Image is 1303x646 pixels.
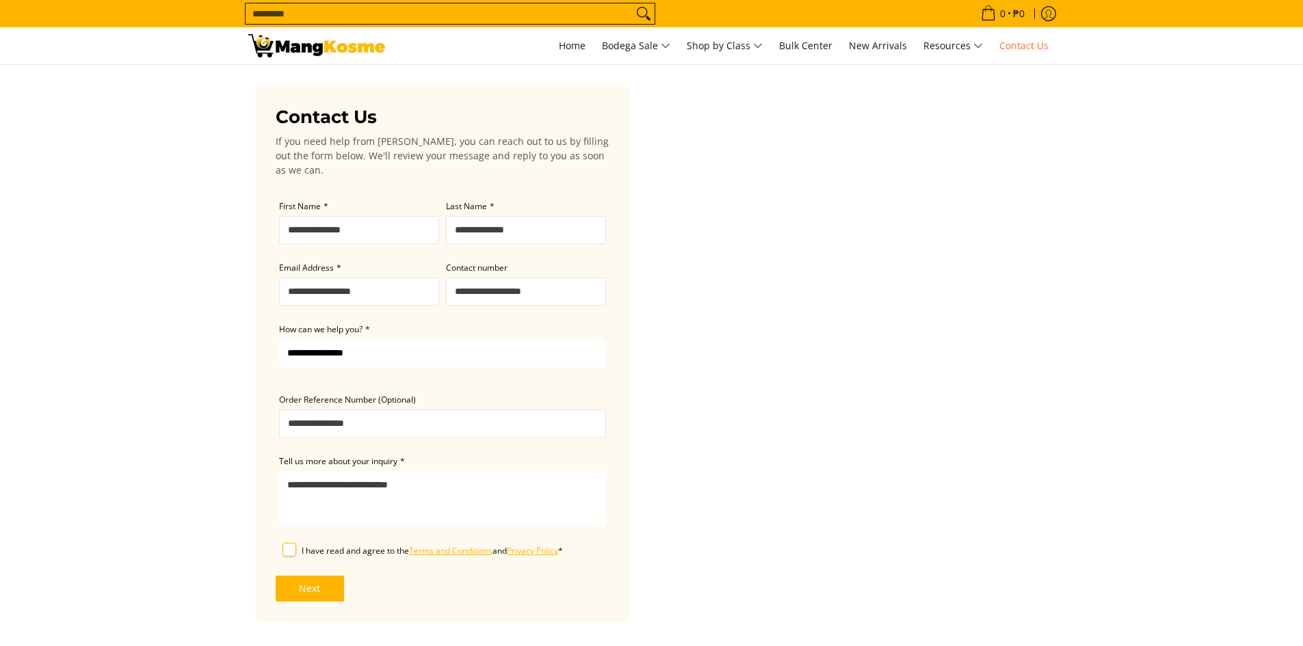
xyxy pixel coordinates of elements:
[633,3,655,24] button: Search
[446,200,487,212] span: Last Name
[923,38,983,55] span: Resources
[687,38,763,55] span: Shop by Class
[849,39,907,52] span: New Arrivals
[302,545,558,556] span: I have read and agree to the and
[999,39,1049,52] span: Contact Us
[602,38,670,55] span: Bodega Sale
[992,27,1055,64] a: Contact Us
[1011,9,1027,18] span: ₱0
[279,323,363,335] span: How can we help you?
[276,134,609,177] p: If you need help from [PERSON_NAME], you can reach out to us by filling out the form below. We'll...
[279,200,321,212] span: First Name
[842,27,914,64] a: New Arrivals
[552,27,592,64] a: Home
[680,27,769,64] a: Shop by Class
[917,27,990,64] a: Resources
[998,9,1008,18] span: 0
[779,39,832,52] span: Bulk Center
[248,34,385,57] img: Contact Us Today! l Mang Kosme - Home Appliance Warehouse Sale
[446,262,508,273] span: Contact number
[276,106,609,129] h3: Contact Us
[507,545,558,556] a: Privacy Policy
[279,262,334,273] span: Email Address
[409,545,492,556] a: Terms and Conditions
[279,455,397,467] span: Tell us more about your inquiry
[399,27,1055,64] nav: Main Menu
[772,27,839,64] a: Bulk Center
[276,576,344,602] button: Next
[595,27,677,64] a: Bodega Sale
[559,39,585,52] span: Home
[977,6,1029,21] span: •
[279,394,416,405] span: Order Reference Number (Optional)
